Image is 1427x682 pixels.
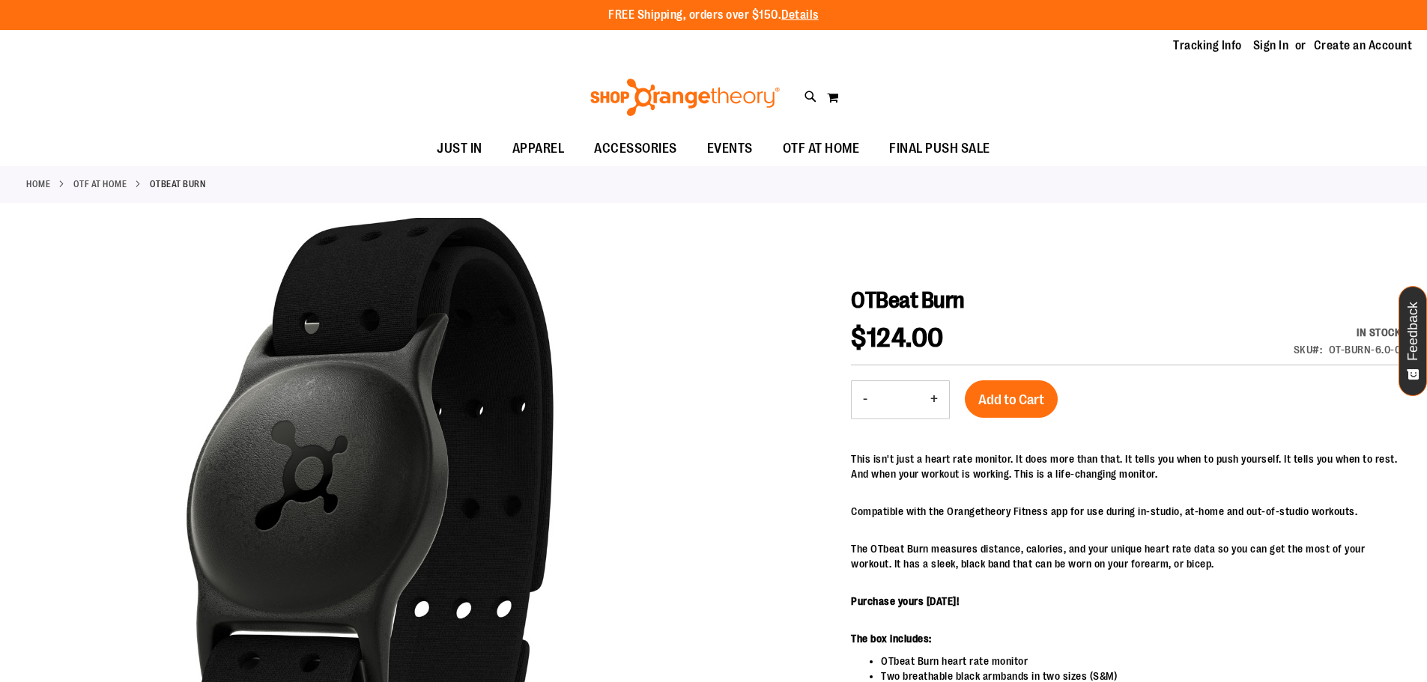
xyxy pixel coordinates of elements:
strong: OTBeat Burn [150,177,206,191]
span: OTF AT HOME [783,132,860,165]
span: JUST IN [437,132,482,165]
a: Tracking Info [1173,37,1242,54]
img: Shop Orangetheory [588,79,782,116]
a: JUST IN [422,132,497,166]
p: The OTbeat Burn measures distance, calories, and your unique heart rate data so you can get the m... [851,541,1401,571]
div: Availability [1294,325,1402,340]
span: FINAL PUSH SALE [889,132,990,165]
button: Feedback - Show survey [1399,286,1427,396]
span: Add to Cart [978,392,1044,408]
a: OTF AT HOME [73,177,127,191]
a: Create an Account [1314,37,1413,54]
span: OTBeat Burn [851,287,965,313]
a: Details [781,8,819,22]
a: FINAL PUSH SALE [874,132,1005,166]
span: ACCESSORIES [594,132,677,165]
a: EVENTS [692,132,768,166]
p: This isn't just a heart rate monitor. It does more than that. It tells you when to push yourself.... [851,451,1401,481]
span: APPAREL [512,132,565,165]
strong: SKU [1294,344,1323,356]
p: FREE Shipping, orders over $150. [608,7,819,24]
button: Increase product quantity [919,381,949,418]
li: OTbeat Burn heart rate monitor [881,654,1401,669]
span: In stock [1357,326,1401,338]
a: Sign In [1253,37,1289,54]
span: $124.00 [851,323,944,353]
div: OT-BURN-6.0-C [1329,342,1402,357]
button: Add to Cart [965,380,1058,418]
b: Purchase yours [DATE]! [851,595,959,607]
p: Compatible with the Orangetheory Fitness app for use during in-studio, at-home and out-of-studio ... [851,504,1401,519]
span: Feedback [1406,302,1420,361]
b: The box includes: [851,633,932,645]
a: APPAREL [497,132,580,166]
a: Home [26,177,50,191]
a: OTF AT HOME [768,132,875,165]
button: Decrease product quantity [852,381,879,418]
input: Product quantity [879,382,919,418]
a: ACCESSORIES [579,132,692,166]
span: EVENTS [707,132,753,165]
